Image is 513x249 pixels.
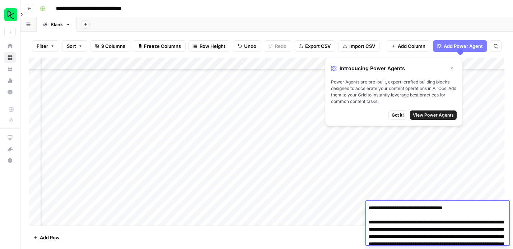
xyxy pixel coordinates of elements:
[264,40,291,52] button: Redo
[4,8,17,21] img: DataCamp Logo
[40,234,60,241] span: Add Row
[51,21,63,28] div: Blank
[444,42,483,50] span: Add Power Agent
[388,110,407,120] button: Got it!
[4,143,16,155] button: What's new?
[4,132,16,143] a: AirOps Academy
[4,63,16,75] a: Your Data
[275,42,286,50] span: Redo
[392,112,404,118] span: Got it!
[29,232,64,243] button: Add Row
[294,40,335,52] button: Export CSV
[331,79,457,105] span: Power Agents are pre-built, expert-crafted building blocks designed to accelerate your content op...
[413,112,454,118] span: View Power Agents
[37,42,48,50] span: Filter
[338,40,380,52] button: Import CSV
[133,40,186,52] button: Freeze Columns
[4,52,16,63] a: Browse
[244,42,256,50] span: Undo
[200,42,225,50] span: Row Height
[90,40,130,52] button: 9 Columns
[4,155,16,166] button: Help + Support
[32,40,59,52] button: Filter
[5,144,15,154] div: What's new?
[331,64,457,73] div: Introducing Power Agents
[349,42,375,50] span: Import CSV
[4,86,16,98] a: Settings
[387,40,430,52] button: Add Column
[4,6,16,24] button: Workspace: DataCamp
[410,110,457,120] button: View Power Agents
[305,42,331,50] span: Export CSV
[233,40,261,52] button: Undo
[67,42,76,50] span: Sort
[188,40,230,52] button: Row Height
[4,75,16,86] a: Usage
[433,40,487,52] button: Add Power Agent
[4,40,16,52] a: Home
[398,42,425,50] span: Add Column
[37,17,77,32] a: Blank
[101,42,125,50] span: 9 Columns
[62,40,87,52] button: Sort
[144,42,181,50] span: Freeze Columns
